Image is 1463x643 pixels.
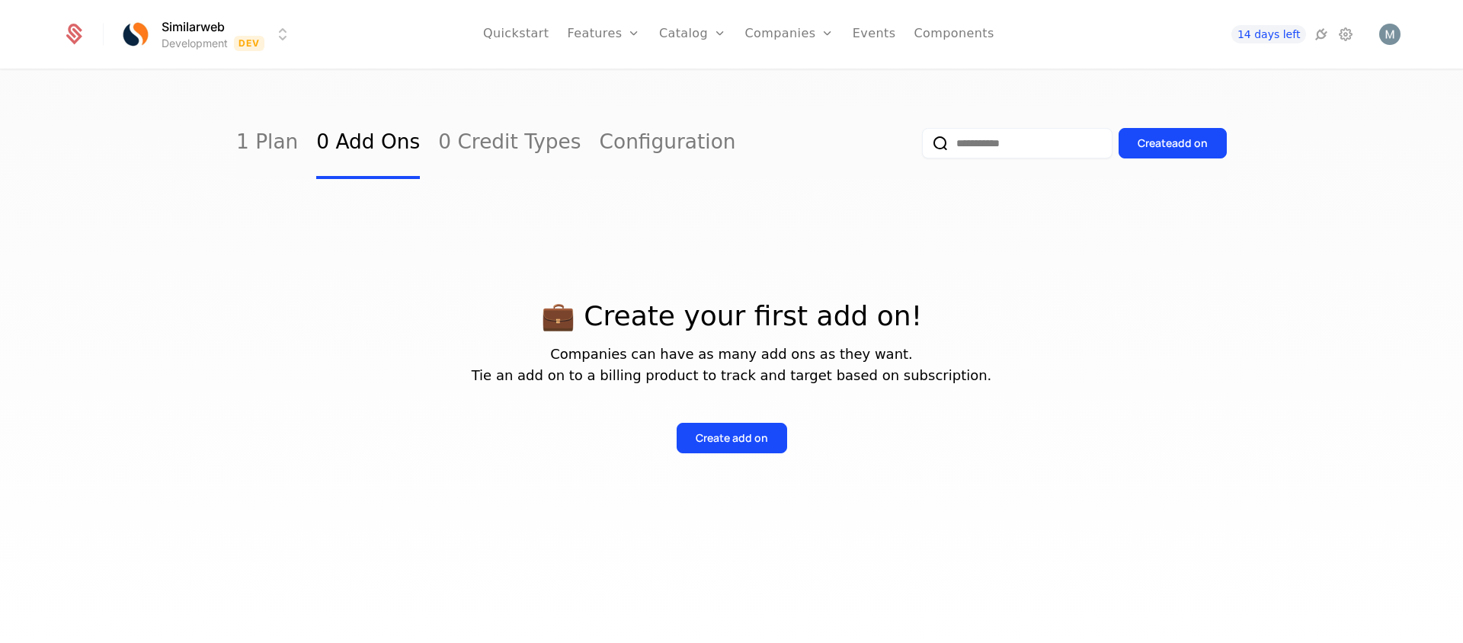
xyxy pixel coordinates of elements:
a: 0 Credit Types [438,107,581,179]
div: Development [162,36,228,51]
span: Dev [234,36,265,51]
a: 14 days left [1231,25,1306,43]
img: Maya Haber [1379,24,1401,45]
p: 💼 Create your first add on! [236,301,1227,331]
button: Create add on [677,423,787,453]
span: Similarweb [162,18,225,36]
button: Createadd on [1119,128,1227,158]
a: Settings [1337,25,1355,43]
a: 1 Plan [236,107,298,179]
button: Select environment [122,18,293,51]
div: Create add on [1138,136,1208,151]
a: 0 Add Ons [316,107,420,179]
button: Open user button [1379,24,1401,45]
a: Integrations [1312,25,1330,43]
img: Similarweb [117,16,154,53]
a: Configuration [600,107,736,179]
div: Create add on [696,430,768,446]
p: Companies can have as many add ons as they want. Tie an add on to a billing product to track and ... [236,344,1227,386]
